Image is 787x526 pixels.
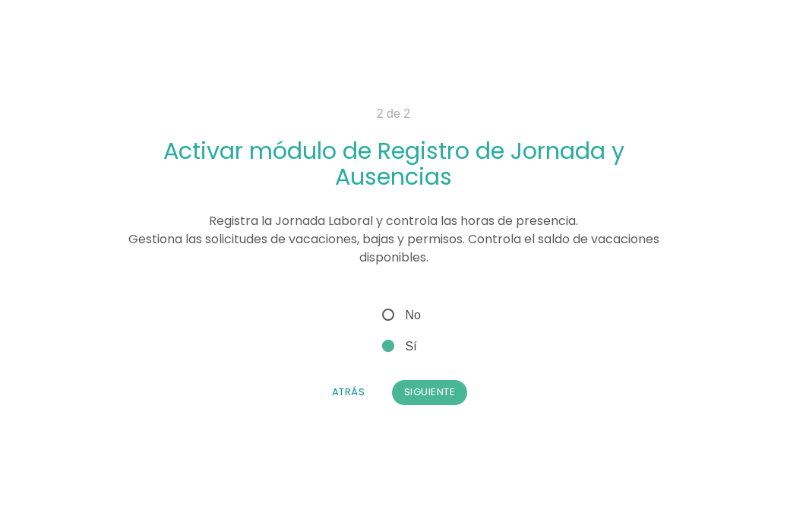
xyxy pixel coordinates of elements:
[128,212,659,266] span: Registra la Jornada Laboral y controla las horas de presencia. Gestiona las solicitudes de vacaci...
[379,337,417,356] span: Sí
[379,306,421,325] span: No
[320,380,378,404] button: Atrás
[392,380,468,404] button: Siguiente
[118,105,668,123] p: 2 de 2
[118,138,668,189] h2: Activar módulo de Registro de Jornada y Ausencias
